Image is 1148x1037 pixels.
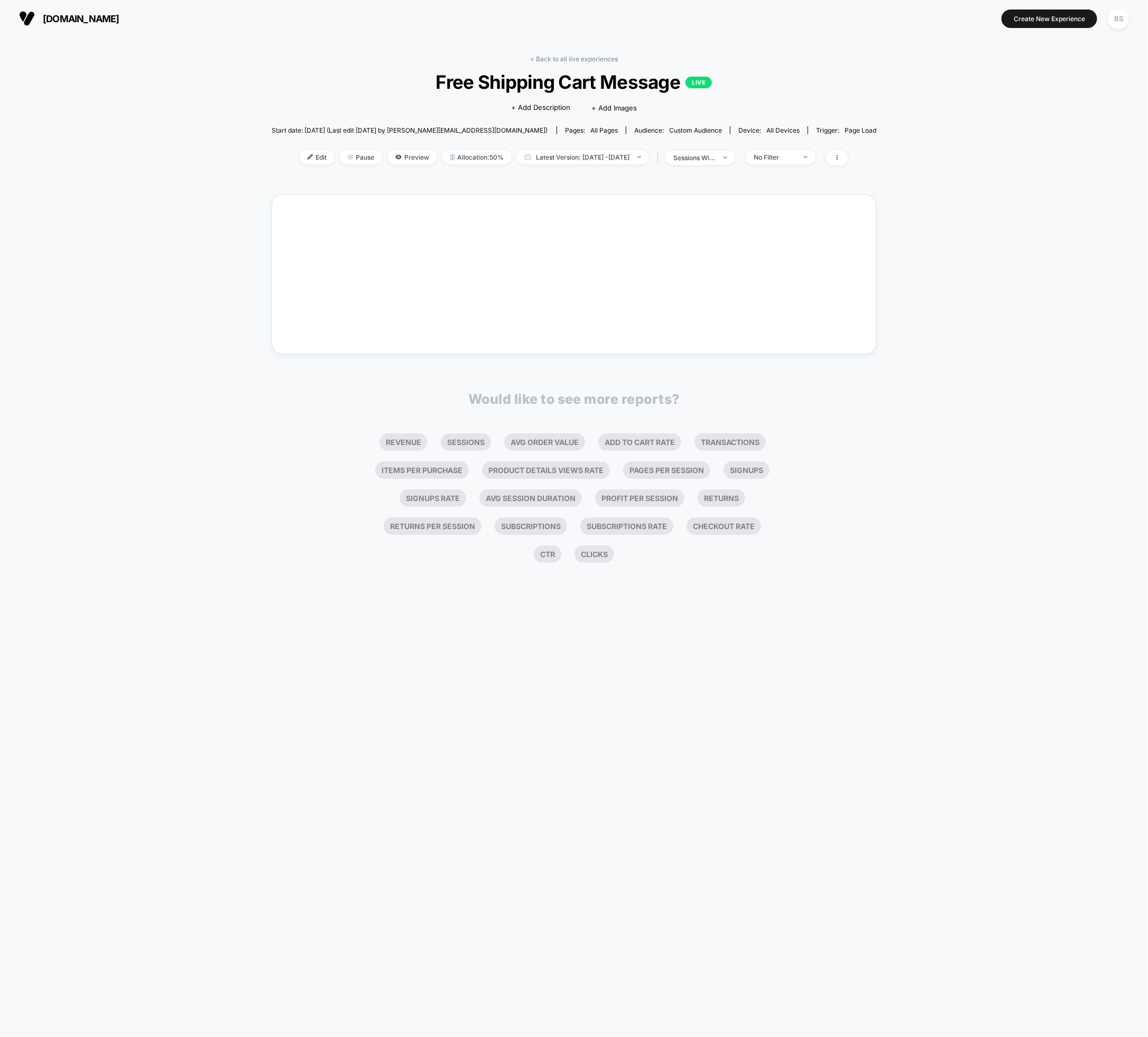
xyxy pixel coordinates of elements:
[300,150,335,164] span: Edit
[43,13,119,24] span: [DOMAIN_NAME]
[19,11,35,26] img: Visually logo
[442,150,512,164] span: Allocation: 50%
[525,154,531,160] img: calendar
[534,545,561,563] li: Ctr
[1105,8,1132,30] button: BS
[754,153,796,161] div: No Filter
[1002,10,1097,28] button: Create New Experience
[637,156,641,158] img: end
[16,10,123,27] button: [DOMAIN_NAME]
[441,433,491,451] li: Sessions
[698,489,745,507] li: Returns
[816,126,876,134] div: Trigger:
[495,517,567,535] li: Subscriptions
[623,461,710,479] li: Pages Per Session
[468,391,680,407] p: Would like to see more reports?
[730,126,808,134] span: Device:
[308,154,313,160] img: edit
[591,104,637,112] span: + Add Images
[375,461,469,479] li: Items Per Purchase
[766,126,800,134] span: all devices
[575,545,614,563] li: Clicks
[530,55,618,63] a: < Back to all live experiences
[565,126,618,134] div: Pages:
[686,77,712,88] p: LIVE
[302,71,846,93] span: Free Shipping Cart Message
[598,433,681,451] li: Add To Cart Rate
[511,103,570,113] span: + Add Description
[400,489,466,507] li: Signups Rate
[724,156,727,159] img: end
[845,126,876,134] span: Page Load
[1108,8,1129,29] div: BS
[673,154,716,162] div: sessions with impression
[387,150,437,164] span: Preview
[517,150,649,164] span: Latest Version: [DATE] - [DATE]
[479,489,582,507] li: Avg Session Duration
[348,154,353,160] img: end
[384,517,482,535] li: Returns Per Session
[669,126,722,134] span: Custom Audience
[272,126,548,134] span: Start date: [DATE] (Last edit [DATE] by [PERSON_NAME][EMAIL_ADDRESS][DOMAIN_NAME])
[590,126,618,134] span: all pages
[804,156,808,158] img: end
[634,126,722,134] div: Audience:
[580,517,673,535] li: Subscriptions Rate
[504,433,585,451] li: Avg Order Value
[340,150,382,164] span: Pause
[379,433,428,451] li: Revenue
[482,461,610,479] li: Product Details Views Rate
[450,154,455,160] img: rebalance
[654,150,665,165] span: |
[595,489,684,507] li: Profit Per Session
[695,433,766,451] li: Transactions
[724,461,770,479] li: Signups
[687,517,761,535] li: Checkout Rate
